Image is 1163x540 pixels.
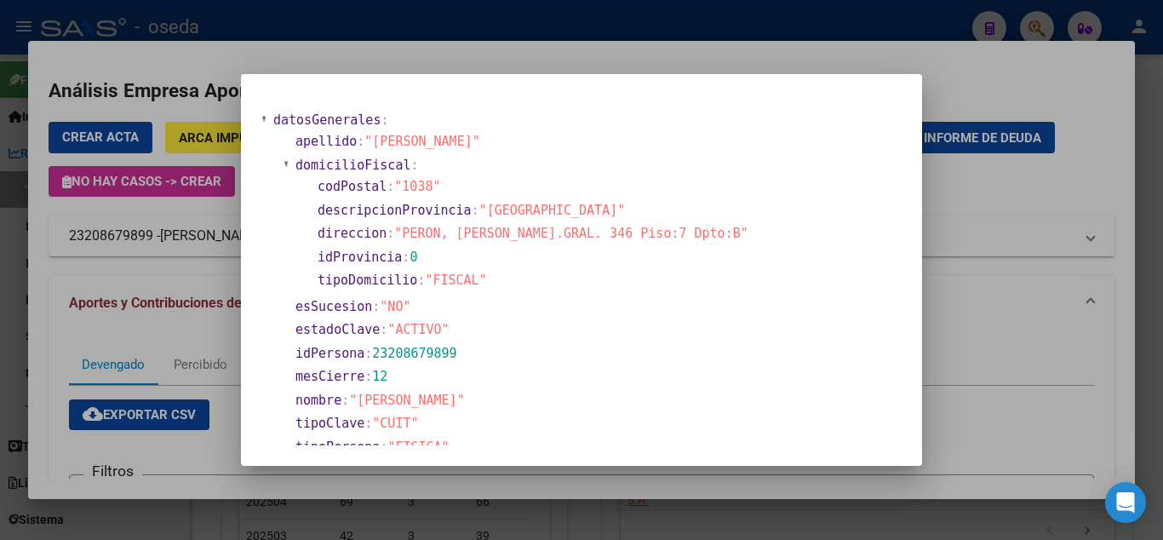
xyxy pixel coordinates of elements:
span: esSucesion [295,299,372,314]
span: 0 [410,250,417,265]
span: : [402,250,410,265]
span: direccion [318,226,387,241]
span: : [380,322,387,337]
span: : [364,416,372,431]
span: : [387,179,394,194]
span: : [387,226,394,241]
span: "FISCAL" [425,273,486,288]
span: : [380,439,387,455]
span: 12 [372,369,387,384]
span: : [357,134,364,149]
span: nombre [295,393,341,408]
span: tipoPersona [295,439,380,455]
span: descripcionProvincia [318,203,472,218]
span: 23208679899 [372,346,456,361]
div: Open Intercom Messenger [1105,482,1146,523]
span: : [472,203,479,218]
span: : [381,112,388,128]
span: idProvincia [318,250,402,265]
span: tipoDomicilio [318,273,417,288]
span: estadoClave [295,322,380,337]
span: "1038" [394,179,440,194]
span: "NO" [380,299,410,314]
span: "[GEOGRAPHIC_DATA]" [479,203,626,218]
span: "ACTIVO" [387,322,449,337]
span: : [410,158,418,173]
span: apellido [295,134,357,149]
span: "FISICA" [387,439,449,455]
span: idPersona [295,346,364,361]
span: mesCierre [295,369,364,384]
span: "PERON, [PERSON_NAME].GRAL. 346 Piso:7 Dpto:B" [394,226,748,241]
span: domicilioFiscal [295,158,410,173]
span: "[PERSON_NAME]" [364,134,479,149]
span: : [341,393,349,408]
span: codPostal [318,179,387,194]
span: datosGenerales [273,112,381,128]
span: "CUIT" [372,416,418,431]
span: : [417,273,425,288]
span: : [364,369,372,384]
span: : [372,299,380,314]
span: "[PERSON_NAME]" [349,393,464,408]
span: tipoClave [295,416,364,431]
span: : [364,346,372,361]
